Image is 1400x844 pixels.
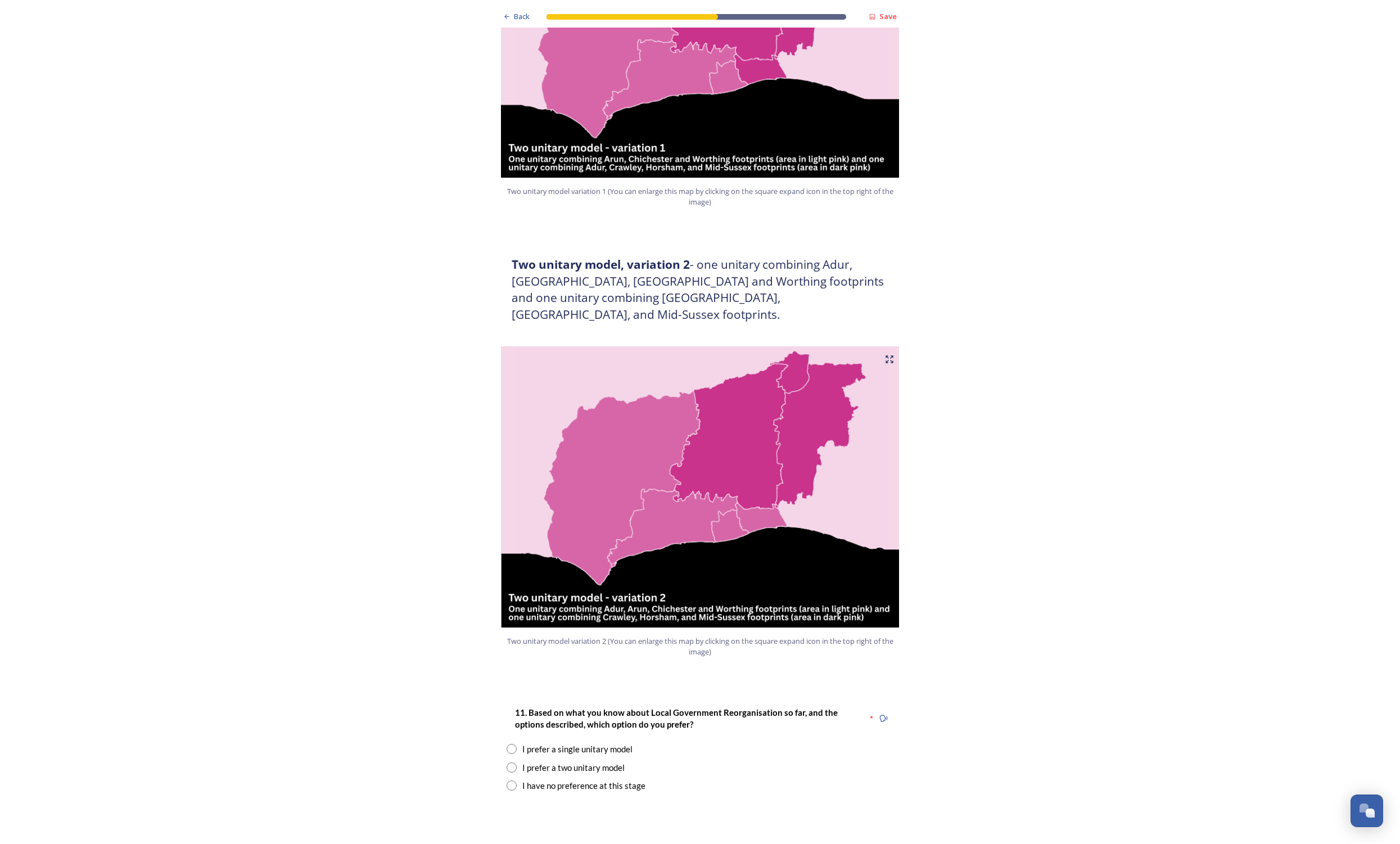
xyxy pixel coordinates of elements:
[1351,795,1383,827] button: Open Chat
[512,256,690,272] strong: Two unitary model, variation 2
[506,636,894,657] span: Two unitary model variation 2 (You can enlarge this map by clicking on the square expand icon in ...
[522,743,633,756] div: I prefer a single unitary model
[515,707,839,729] strong: 11. Based on what you know about Local Government Reorganisation so far, and the options describe...
[522,779,645,792] div: I have no preference at this stage
[514,11,530,22] span: Back
[512,256,888,323] h3: - one unitary combining Adur, [GEOGRAPHIC_DATA], [GEOGRAPHIC_DATA] and Worthing footprints and on...
[879,11,897,21] strong: Save
[506,186,894,207] span: Two unitary model variation 1 (You can enlarge this map by clicking on the square expand icon in ...
[522,761,625,774] div: I prefer a two unitary model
